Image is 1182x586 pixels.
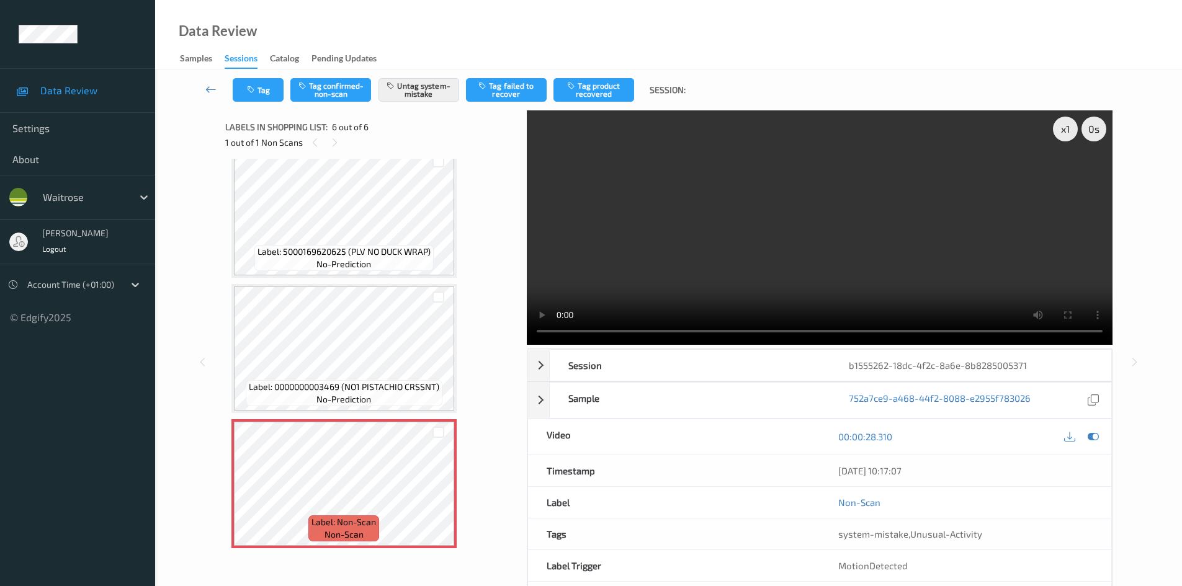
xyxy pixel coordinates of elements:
div: Label [528,487,820,518]
a: Sessions [225,50,270,69]
span: no-prediction [316,258,371,270]
a: 752a7ce9-a468-44f2-8088-e2955f783026 [849,392,1031,409]
div: Label Trigger [528,550,820,581]
span: 6 out of 6 [332,121,369,133]
div: Samples [180,52,212,68]
div: [DATE] 10:17:07 [838,464,1093,477]
span: Session: [650,84,686,96]
div: Tags [528,518,820,549]
div: 0 s [1081,117,1106,141]
div: Data Review [179,25,257,37]
span: Label: 5000169620625 (PLV NO DUCK WRAP) [257,246,431,258]
div: Sample [550,383,830,418]
div: Timestamp [528,455,820,486]
span: Label: 0000000003469 (NO1 PISTACHIO CRSSNT) [249,381,439,393]
span: , [838,528,982,539]
span: non-scan [325,528,364,541]
div: Sessions [225,52,257,69]
a: Catalog [270,50,311,68]
button: Tag failed to recover [466,78,547,102]
div: MotionDetected [820,550,1111,581]
button: Tag product recovered [553,78,634,102]
div: Catalog [270,52,299,68]
div: Pending Updates [311,52,377,68]
a: Pending Updates [311,50,389,68]
span: no-prediction [316,393,371,406]
div: Video [528,419,820,455]
a: Samples [180,50,225,68]
span: Labels in shopping list: [225,121,328,133]
span: system-mistake [838,528,908,539]
button: Tag [233,78,284,102]
a: Non-Scan [838,496,880,508]
button: Untag system-mistake [378,78,459,102]
div: Sessionb1555262-18dc-4f2c-8a6e-8b8285005371 [527,349,1112,381]
span: Label: Non-Scan [311,516,376,528]
div: Sample752a7ce9-a468-44f2-8088-e2955f783026 [527,382,1112,419]
a: 00:00:28.310 [838,430,892,443]
div: b1555262-18dc-4f2c-8a6e-8b8285005371 [830,350,1111,381]
button: Tag confirmed-non-scan [290,78,371,102]
div: Session [550,350,830,381]
div: 1 out of 1 Non Scans [225,135,518,150]
span: Unusual-Activity [910,528,982,539]
div: x 1 [1053,117,1078,141]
